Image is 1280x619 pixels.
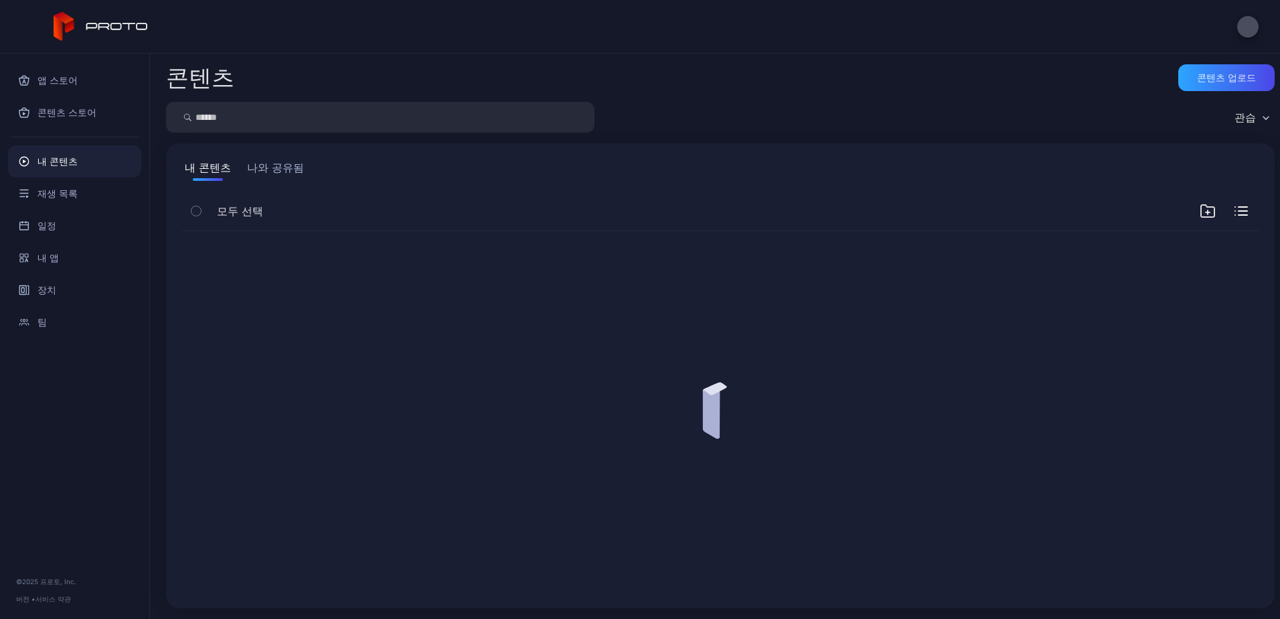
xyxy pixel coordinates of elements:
[8,96,141,129] a: 콘텐츠 스토어
[16,576,133,587] div: ©
[182,159,234,181] button: 내 콘텐츠
[217,203,263,219] span: 모두 선택
[8,64,141,96] a: 앱 스토어
[37,314,47,330] font: 팀
[8,242,141,274] a: 내 앱
[37,218,56,234] font: 일정
[37,282,56,298] font: 장치
[1197,72,1256,83] div: 콘텐츠 업로드
[37,186,78,202] font: 재생 목록
[16,595,35,603] span: 버전 •
[37,250,59,266] font: 내 앱
[166,66,234,89] div: 콘텐츠
[37,153,78,169] font: 내 콘텐츠
[8,306,141,338] a: 팀
[8,210,141,242] a: 일정
[1228,102,1275,133] button: 관습
[35,595,71,603] a: 서비스 약관
[37,105,96,121] font: 콘텐츠 스토어
[244,159,307,181] button: 나와 공유됨
[8,178,141,210] a: 재생 목록
[8,145,141,178] a: 내 콘텐츠
[8,274,141,306] a: 장치
[37,72,78,88] font: 앱 스토어
[22,577,76,586] font: 2025 프로토, Inc.
[1234,111,1256,124] div: 관습
[1178,64,1275,91] button: 콘텐츠 업로드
